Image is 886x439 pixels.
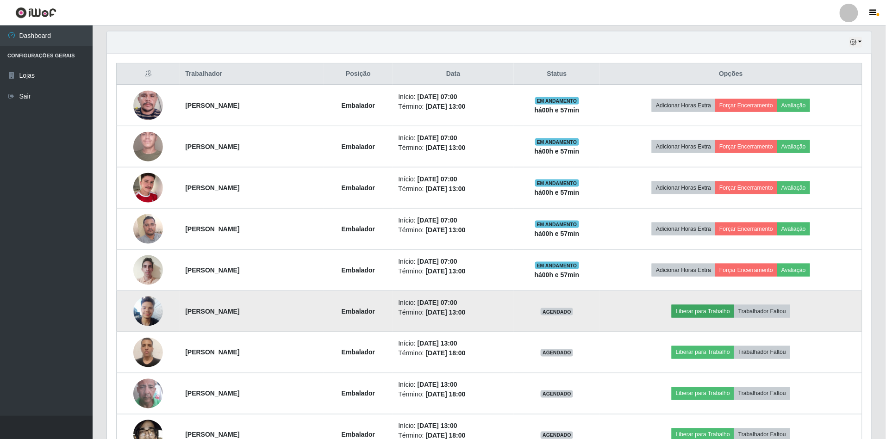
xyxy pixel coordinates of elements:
time: [DATE] 13:00 [426,267,466,275]
strong: [PERSON_NAME] [185,390,239,397]
time: [DATE] 18:00 [426,391,466,398]
strong: Embalador [342,143,375,150]
img: 1754590327349.jpeg [133,161,163,214]
button: Avaliação [777,140,810,153]
button: Liberar para Trabalho [672,305,734,318]
li: Início: [398,339,508,349]
li: Término: [398,184,508,194]
button: Liberar para Trabalho [672,346,734,359]
th: Data [393,63,514,85]
button: Forçar Encerramento [715,140,777,153]
button: Forçar Encerramento [715,223,777,235]
span: EM ANDAMENTO [535,262,579,269]
strong: Embalador [342,308,375,315]
button: Trabalhador Faltou [734,387,790,400]
time: [DATE] 07:00 [418,134,457,142]
li: Início: [398,216,508,225]
img: 1740100256031.jpeg [133,250,163,290]
time: [DATE] 13:00 [426,103,466,110]
li: Término: [398,349,508,359]
time: [DATE] 13:00 [418,340,457,347]
li: Início: [398,257,508,266]
button: Avaliação [777,223,810,235]
li: Término: [398,308,508,317]
strong: Embalador [342,390,375,397]
button: Trabalhador Faltou [734,346,790,359]
time: [DATE] 13:00 [418,381,457,389]
span: EM ANDAMENTO [535,97,579,105]
span: EM ANDAMENTO [535,179,579,187]
img: CoreUI Logo [15,7,56,19]
li: Término: [398,266,508,276]
time: [DATE] 13:00 [426,144,466,151]
time: [DATE] 07:00 [418,93,457,100]
strong: [PERSON_NAME] [185,225,239,233]
strong: há 00 h e 57 min [535,148,580,155]
th: Status [514,63,600,85]
button: Avaliação [777,181,810,194]
time: [DATE] 13:00 [418,422,457,430]
span: AGENDADO [541,432,573,439]
strong: Embalador [342,266,375,274]
th: Trabalhador [180,63,324,85]
span: EM ANDAMENTO [535,221,579,228]
li: Início: [398,92,508,102]
img: 1745015698766.jpeg [133,291,163,331]
strong: [PERSON_NAME] [185,308,239,315]
span: AGENDADO [541,308,573,315]
img: 1728418986767.jpeg [133,209,163,248]
button: Adicionar Horas Extra [652,140,715,153]
img: 1705933519386.jpeg [133,114,163,179]
button: Forçar Encerramento [715,181,777,194]
img: 1745348003536.jpeg [133,333,163,372]
strong: Embalador [342,102,375,109]
li: Início: [398,174,508,184]
button: Trabalhador Faltou [734,305,790,318]
button: Adicionar Horas Extra [652,223,715,235]
strong: há 00 h e 57 min [535,230,580,237]
button: Adicionar Horas Extra [652,181,715,194]
li: Término: [398,143,508,153]
strong: [PERSON_NAME] [185,184,239,192]
button: Adicionar Horas Extra [652,99,715,112]
time: [DATE] 13:00 [426,309,466,316]
li: Início: [398,380,508,390]
li: Término: [398,102,508,111]
button: Liberar para Trabalho [672,387,734,400]
strong: [PERSON_NAME] [185,102,239,109]
li: Término: [398,225,508,235]
span: AGENDADO [541,390,573,398]
strong: [PERSON_NAME] [185,431,239,439]
button: Forçar Encerramento [715,264,777,277]
strong: [PERSON_NAME] [185,143,239,150]
span: AGENDADO [541,349,573,357]
li: Término: [398,390,508,400]
time: [DATE] 07:00 [418,258,457,265]
img: 1747505561026.jpeg [133,79,163,132]
strong: Embalador [342,184,375,192]
strong: Embalador [342,225,375,233]
li: Início: [398,133,508,143]
strong: [PERSON_NAME] [185,266,239,274]
strong: Embalador [342,431,375,439]
time: [DATE] 18:00 [426,350,466,357]
strong: [PERSON_NAME] [185,349,239,356]
strong: há 00 h e 57 min [535,271,580,278]
strong: Embalador [342,349,375,356]
img: 1723577466602.jpeg [133,367,163,420]
button: Adicionar Horas Extra [652,264,715,277]
button: Avaliação [777,99,810,112]
time: [DATE] 13:00 [426,185,466,192]
time: [DATE] 13:00 [426,226,466,234]
span: EM ANDAMENTO [535,138,579,146]
time: [DATE] 07:00 [418,299,457,306]
time: [DATE] 07:00 [418,175,457,183]
button: Avaliação [777,264,810,277]
li: Início: [398,421,508,431]
strong: há 00 h e 57 min [535,106,580,114]
th: Posição [324,63,393,85]
th: Opções [600,63,862,85]
strong: há 00 h e 57 min [535,189,580,196]
li: Início: [398,298,508,308]
time: [DATE] 07:00 [418,216,457,224]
